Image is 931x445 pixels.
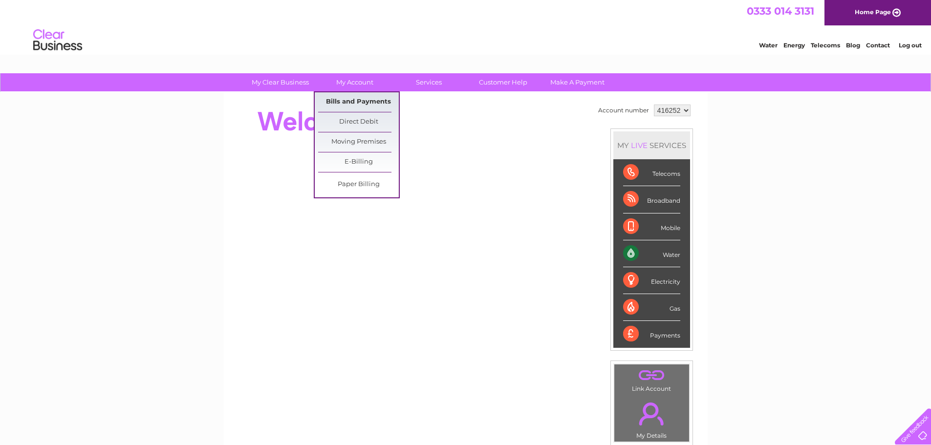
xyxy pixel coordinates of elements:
[623,213,680,240] div: Mobile
[613,131,690,159] div: MY SERVICES
[629,141,650,150] div: LIVE
[866,42,890,49] a: Contact
[463,73,543,91] a: Customer Help
[318,92,399,112] a: Bills and Payments
[617,367,687,384] a: .
[623,240,680,267] div: Water
[623,186,680,213] div: Broadband
[596,102,651,119] td: Account number
[783,42,805,49] a: Energy
[623,294,680,321] div: Gas
[240,73,321,91] a: My Clear Business
[623,267,680,294] div: Electricity
[33,25,83,55] img: logo.png
[811,42,840,49] a: Telecoms
[318,112,399,132] a: Direct Debit
[318,132,399,152] a: Moving Premises
[389,73,469,91] a: Services
[318,175,399,194] a: Paper Billing
[759,42,778,49] a: Water
[235,5,697,47] div: Clear Business is a trading name of Verastar Limited (registered in [GEOGRAPHIC_DATA] No. 3667643...
[314,73,395,91] a: My Account
[617,397,687,431] a: .
[899,42,922,49] a: Log out
[537,73,618,91] a: Make A Payment
[614,364,690,395] td: Link Account
[614,394,690,442] td: My Details
[747,5,814,17] a: 0333 014 3131
[318,152,399,172] a: E-Billing
[623,321,680,347] div: Payments
[623,159,680,186] div: Telecoms
[846,42,860,49] a: Blog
